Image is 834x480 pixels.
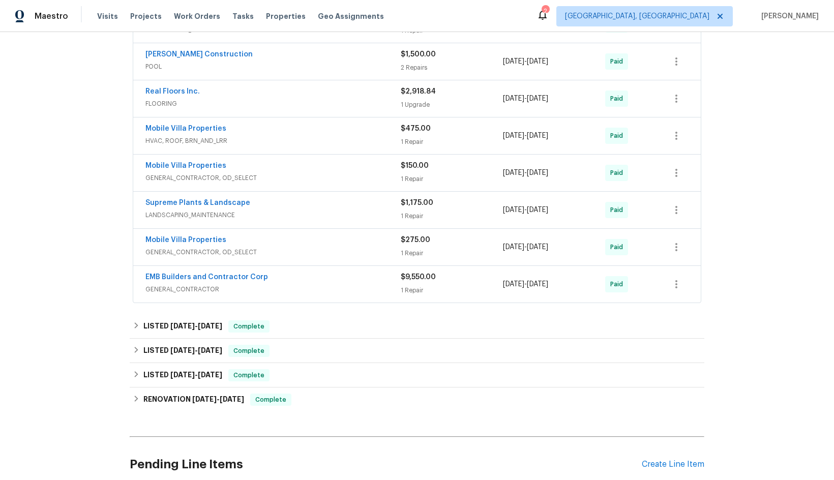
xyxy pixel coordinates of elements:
[97,11,118,21] span: Visits
[130,339,704,363] div: LISTED [DATE]-[DATE]Complete
[503,205,548,215] span: -
[170,371,195,378] span: [DATE]
[232,13,254,20] span: Tasks
[145,210,401,220] span: LANDSCAPING_MAINTENANCE
[143,369,222,381] h6: LISTED
[145,173,401,183] span: GENERAL_CONTRACTOR, OD_SELECT
[35,11,68,21] span: Maestro
[610,205,627,215] span: Paid
[610,56,627,67] span: Paid
[527,95,548,102] span: [DATE]
[503,244,524,251] span: [DATE]
[145,136,401,146] span: HVAC, ROOF, BRN_AND_LRR
[401,174,503,184] div: 1 Repair
[401,100,503,110] div: 1 Upgrade
[527,169,548,176] span: [DATE]
[503,94,548,104] span: -
[130,11,162,21] span: Projects
[757,11,819,21] span: [PERSON_NAME]
[130,314,704,339] div: LISTED [DATE]-[DATE]Complete
[145,88,200,95] a: Real Floors Inc.
[220,396,244,403] span: [DATE]
[130,387,704,412] div: RENOVATION [DATE]-[DATE]Complete
[145,62,401,72] span: POOL
[170,347,195,354] span: [DATE]
[192,396,244,403] span: -
[174,11,220,21] span: Work Orders
[503,281,524,288] span: [DATE]
[198,371,222,378] span: [DATE]
[170,347,222,354] span: -
[145,236,226,244] a: Mobile Villa Properties
[503,58,524,65] span: [DATE]
[229,321,269,332] span: Complete
[642,460,704,469] div: Create Line Item
[401,236,430,244] span: $275.00
[527,281,548,288] span: [DATE]
[401,274,436,281] span: $9,550.00
[401,199,433,206] span: $1,175.00
[145,125,226,132] a: Mobile Villa Properties
[145,284,401,294] span: GENERAL_CONTRACTOR
[610,94,627,104] span: Paid
[610,131,627,141] span: Paid
[401,88,436,95] span: $2,918.84
[527,244,548,251] span: [DATE]
[143,320,222,333] h6: LISTED
[143,394,244,406] h6: RENOVATION
[229,370,269,380] span: Complete
[401,137,503,147] div: 1 Repair
[170,322,195,329] span: [DATE]
[401,63,503,73] div: 2 Repairs
[401,248,503,258] div: 1 Repair
[198,322,222,329] span: [DATE]
[610,168,627,178] span: Paid
[401,211,503,221] div: 1 Repair
[130,363,704,387] div: LISTED [DATE]-[DATE]Complete
[145,274,268,281] a: EMB Builders and Contractor Corp
[401,162,429,169] span: $150.00
[145,247,401,257] span: GENERAL_CONTRACTOR, OD_SELECT
[610,279,627,289] span: Paid
[503,206,524,214] span: [DATE]
[401,51,436,58] span: $1,500.00
[527,58,548,65] span: [DATE]
[143,345,222,357] h6: LISTED
[503,56,548,67] span: -
[527,132,548,139] span: [DATE]
[503,131,548,141] span: -
[503,279,548,289] span: -
[170,322,222,329] span: -
[229,346,269,356] span: Complete
[565,11,709,21] span: [GEOGRAPHIC_DATA], [GEOGRAPHIC_DATA]
[145,162,226,169] a: Mobile Villa Properties
[527,206,548,214] span: [DATE]
[542,6,549,16] div: 2
[198,347,222,354] span: [DATE]
[192,396,217,403] span: [DATE]
[266,11,306,21] span: Properties
[503,242,548,252] span: -
[145,199,250,206] a: Supreme Plants & Landscape
[503,95,524,102] span: [DATE]
[145,99,401,109] span: FLOORING
[401,125,431,132] span: $475.00
[318,11,384,21] span: Geo Assignments
[503,168,548,178] span: -
[610,242,627,252] span: Paid
[145,51,253,58] a: [PERSON_NAME] Construction
[401,285,503,295] div: 1 Repair
[503,132,524,139] span: [DATE]
[503,169,524,176] span: [DATE]
[170,371,222,378] span: -
[251,395,290,405] span: Complete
